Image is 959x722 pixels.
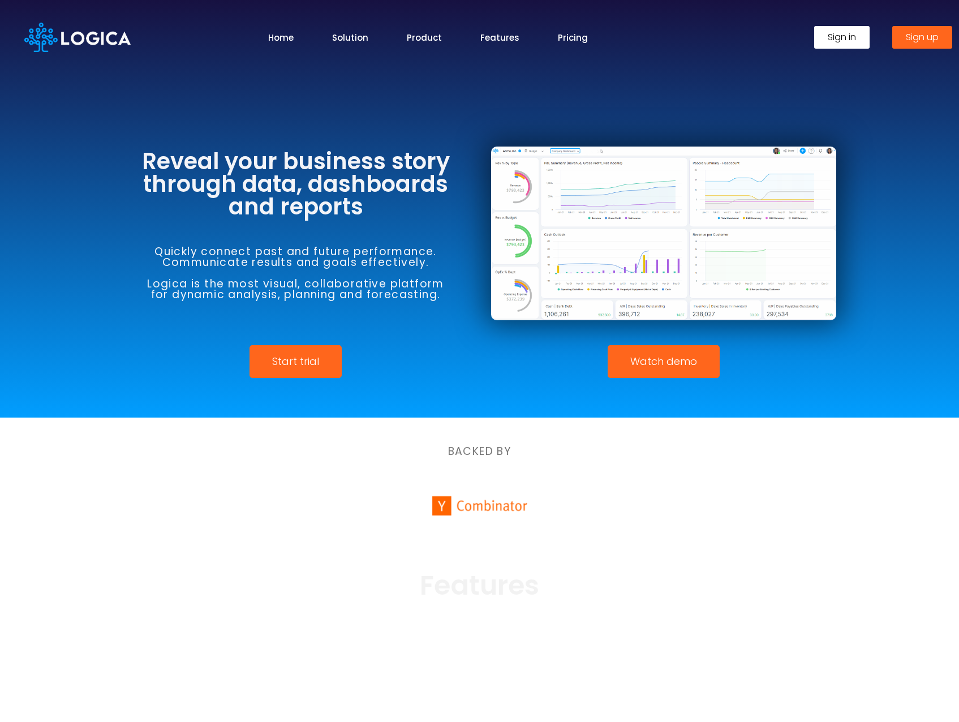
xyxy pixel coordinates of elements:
a: Start trial [250,345,342,378]
a: Sign in [814,26,870,49]
a: Logica [24,31,130,44]
a: Product [407,31,442,44]
span: Sign in [828,33,856,42]
h2: Features [163,572,797,599]
h6: Quickly connect past and future performance. Communicate results and goals effectively. Logica is... [123,246,468,300]
a: Features [480,31,519,44]
h3: Reveal your business story through data, dashboards and reports [123,150,468,218]
a: Home [268,31,294,44]
img: Logica [24,23,130,52]
a: Sign up [892,26,952,49]
a: Watch demo [608,345,720,378]
a: Solution [332,31,368,44]
span: Watch demo [630,356,697,367]
a: Pricing [558,31,588,44]
span: Start trial [272,356,319,367]
span: Sign up [906,33,939,42]
h6: BACKED BY [174,446,785,457]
